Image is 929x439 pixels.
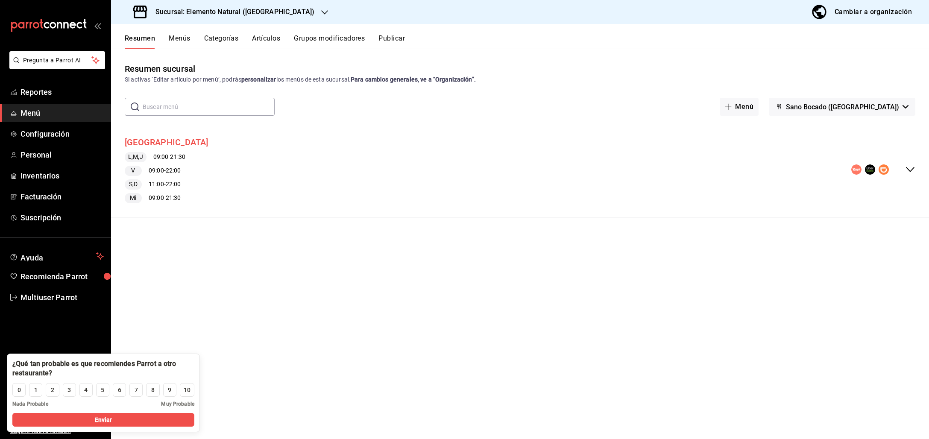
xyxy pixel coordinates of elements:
button: 4 [79,383,93,397]
div: 1 [34,386,38,395]
div: 11:00 - 22:00 [125,179,208,190]
input: Buscar menú [143,98,275,115]
button: 3 [63,383,76,397]
span: L,M,J [125,152,147,161]
span: Muy Probable [161,400,194,408]
div: 9 [168,386,171,395]
div: navigation tabs [125,34,929,49]
span: Suscripción [21,212,104,223]
button: Resumen [125,34,155,49]
button: 6 [113,383,126,397]
div: 4 [84,386,88,395]
strong: personalizar [241,76,276,83]
span: Reportes [21,86,104,98]
div: Cambiar a organización [835,6,912,18]
div: 09:00 - 21:30 [125,193,208,203]
button: 7 [129,383,143,397]
button: Artículos [252,34,280,49]
div: Resumen sucursal [125,62,195,75]
div: 0 [18,386,21,395]
button: 2 [46,383,59,397]
span: Enviar [95,416,112,424]
span: Mi [126,193,140,202]
button: 8 [146,383,159,397]
button: 5 [96,383,109,397]
button: Publicar [378,34,405,49]
button: Enviar [12,413,194,427]
span: Menú [21,107,104,119]
a: Pregunta a Parrot AI [6,62,105,71]
span: Nada Probable [12,400,48,408]
div: 09:00 - 21:30 [125,152,208,162]
button: Pregunta a Parrot AI [9,51,105,69]
div: collapse-menu-row [111,129,929,210]
button: Sano Bocado ([GEOGRAPHIC_DATA]) [769,98,915,116]
div: 5 [101,386,104,395]
button: open_drawer_menu [94,22,101,29]
span: Sano Bocado ([GEOGRAPHIC_DATA]) [786,103,899,111]
span: Recomienda Parrot [21,271,104,282]
div: ¿Qué tan probable es que recomiendes Parrot a otro restaurante? [12,359,194,378]
button: Grupos modificadores [294,34,365,49]
div: 2 [51,386,54,395]
div: Si activas ‘Editar artículo por menú’, podrás los menús de esta sucursal. [125,75,915,84]
div: 7 [135,386,138,395]
strong: Para cambios generales, ve a “Organización”. [351,76,476,83]
button: Categorías [204,34,239,49]
div: 10 [184,386,190,395]
span: Facturación [21,191,104,202]
div: 8 [151,386,155,395]
button: 1 [29,383,42,397]
span: Multiuser Parrot [21,292,104,303]
h3: Sucursal: Elemento Natural ([GEOGRAPHIC_DATA]) [149,7,314,17]
button: Menú [720,98,759,116]
span: V [128,166,138,175]
span: Pregunta a Parrot AI [23,56,92,65]
div: 6 [118,386,121,395]
span: Configuración [21,128,104,140]
span: S,D [126,180,141,189]
button: 9 [163,383,176,397]
button: [GEOGRAPHIC_DATA] [125,136,208,149]
span: Inventarios [21,170,104,181]
button: Menús [169,34,190,49]
button: 10 [180,383,194,397]
button: 0 [12,383,26,397]
span: Ayuda [21,251,93,261]
div: 09:00 - 22:00 [125,166,208,176]
div: 3 [67,386,71,395]
span: Personal [21,149,104,161]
